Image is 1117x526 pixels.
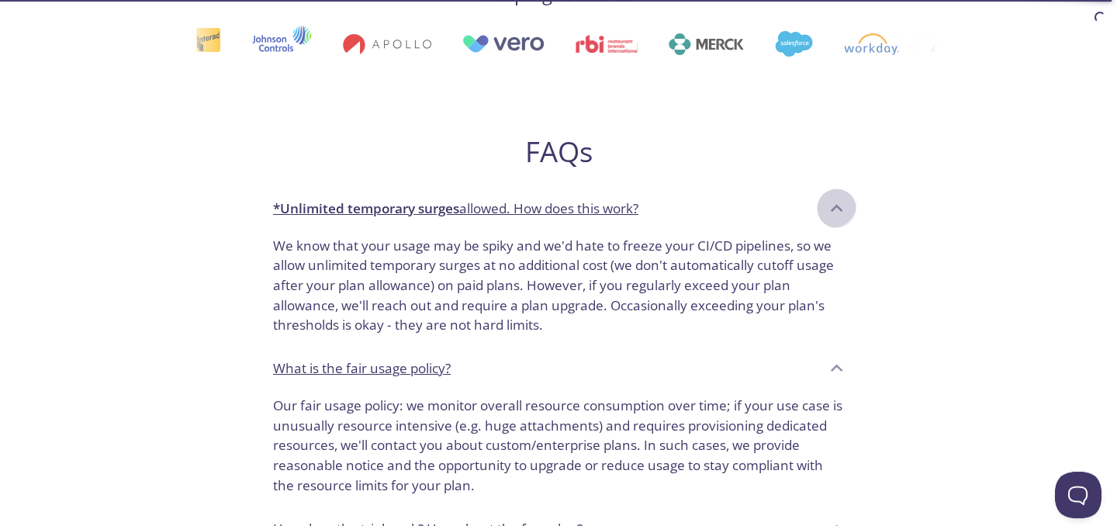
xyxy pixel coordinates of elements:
[437,35,520,53] img: vero
[318,33,406,55] img: apollo
[273,199,459,217] strong: *Unlimited temporary surges
[261,134,856,169] h2: FAQs
[273,199,638,219] p: allowed. How does this work?
[819,33,874,55] img: workday
[551,35,614,53] img: rbi
[273,396,844,496] p: Our fair usage policy: we monitor overall resource consumption over time; if your use case is unu...
[273,236,844,336] p: We know that your usage may be spiky and we'd hate to freeze your CI/CD pipelines, so we allow un...
[227,26,287,63] img: johnsoncontrols
[644,33,719,55] img: merck
[1055,472,1101,518] iframe: Help Scout Beacon - Open
[261,188,856,230] div: *Unlimited temporary surgesallowed. How does this work?
[261,230,856,348] div: *Unlimited temporary surgesallowed. How does this work?
[273,358,451,379] p: What is the fair usage policy?
[261,389,856,508] div: *Unlimited temporary surgesallowed. How does this work?
[750,31,787,57] img: salesforce
[261,348,856,389] div: What is the fair usage policy?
